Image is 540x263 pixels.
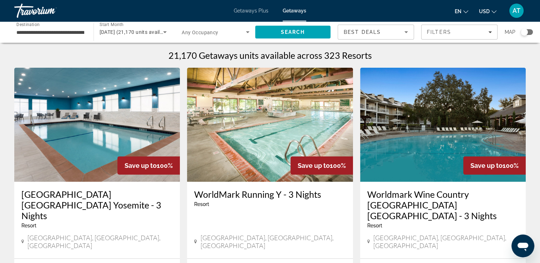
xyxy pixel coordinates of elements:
span: Save up to [125,162,157,169]
a: Travorium [14,1,86,20]
a: WorldMark Running Y - 3 Nights [194,189,345,200]
span: Map [505,27,515,37]
span: en [455,9,461,14]
button: Search [255,26,331,38]
span: Filters [427,29,451,35]
span: Start Month [100,22,123,27]
a: Worldmark Wine Country [GEOGRAPHIC_DATA] [GEOGRAPHIC_DATA] - 3 Nights [367,189,519,221]
button: Change language [455,6,468,16]
span: Best Deals [344,29,381,35]
span: Resort [194,201,209,207]
img: Worldmark Wine Country Windsor Sonoma County - 3 Nights [360,68,526,182]
img: Hampton Inn Oakhurst Yosemite - 3 Nights [14,68,180,182]
span: [DATE] (21,170 units available) [100,29,172,35]
a: Getaways [283,8,306,14]
span: [GEOGRAPHIC_DATA], [GEOGRAPHIC_DATA], [GEOGRAPHIC_DATA] [201,234,346,249]
span: Resort [367,223,382,228]
div: 100% [291,156,353,175]
button: Change currency [479,6,496,16]
div: 100% [117,156,180,175]
button: User Menu [507,3,526,18]
span: [GEOGRAPHIC_DATA], [GEOGRAPHIC_DATA], [GEOGRAPHIC_DATA] [373,234,519,249]
img: WorldMark Running Y - 3 Nights [187,68,353,182]
div: 100% [463,156,526,175]
mat-select: Sort by [344,28,408,36]
h1: 21,170 Getaways units available across 323 Resorts [168,50,372,61]
span: USD [479,9,490,14]
span: Resort [21,223,36,228]
span: [GEOGRAPHIC_DATA], [GEOGRAPHIC_DATA], [GEOGRAPHIC_DATA] [27,234,173,249]
span: AT [513,7,520,14]
span: Save up to [470,162,503,169]
a: Getaways Plus [234,8,268,14]
span: Destination [16,22,40,27]
input: Select destination [16,28,84,37]
span: Search [281,29,305,35]
a: [GEOGRAPHIC_DATA] [GEOGRAPHIC_DATA] Yosemite - 3 Nights [21,189,173,221]
iframe: Button to launch messaging window [511,234,534,257]
span: Any Occupancy [182,30,218,35]
span: Save up to [298,162,330,169]
button: Filters [421,25,498,40]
